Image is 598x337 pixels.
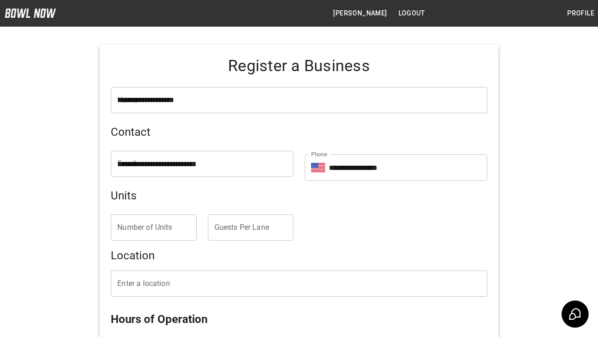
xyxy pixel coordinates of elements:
[329,5,391,22] button: [PERSON_NAME]
[111,56,487,76] h4: Register a Business
[5,8,56,18] img: logo
[563,5,598,22] button: Profile
[311,161,325,175] button: Select country
[311,150,327,158] label: Phone
[111,312,487,327] h5: Hours of Operation
[111,188,487,203] h5: Units
[111,248,487,263] h5: Location
[395,5,428,22] button: Logout
[111,125,487,139] h5: Contact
